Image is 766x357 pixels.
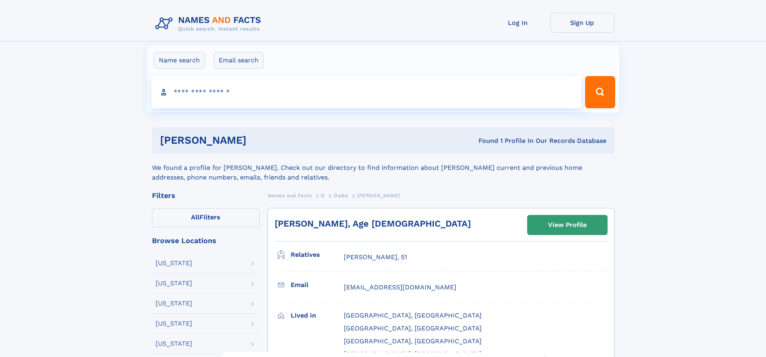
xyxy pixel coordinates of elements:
[156,320,192,327] div: [US_STATE]
[191,213,199,221] span: All
[160,135,363,145] h1: [PERSON_NAME]
[357,193,400,198] span: [PERSON_NAME]
[151,76,582,108] input: search input
[344,253,407,262] a: [PERSON_NAME], 51
[152,208,260,227] label: Filters
[291,278,344,292] h3: Email
[548,216,587,234] div: View Profile
[486,13,550,33] a: Log In
[156,300,192,307] div: [US_STATE]
[152,13,268,35] img: Logo Names and Facts
[152,237,260,244] div: Browse Locations
[152,192,260,199] div: Filters
[334,190,348,200] a: Datta
[528,215,607,235] a: View Profile
[344,283,456,291] span: [EMAIL_ADDRESS][DOMAIN_NAME]
[362,136,606,145] div: Found 1 Profile In Our Records Database
[321,193,325,198] span: D
[291,248,344,262] h3: Relatives
[275,219,471,229] a: [PERSON_NAME], Age [DEMOGRAPHIC_DATA]
[321,190,325,200] a: D
[344,337,482,345] span: [GEOGRAPHIC_DATA], [GEOGRAPHIC_DATA]
[585,76,615,108] button: Search Button
[156,340,192,347] div: [US_STATE]
[344,312,482,319] span: [GEOGRAPHIC_DATA], [GEOGRAPHIC_DATA]
[152,153,614,182] div: We found a profile for [PERSON_NAME]. Check out our directory to find information about [PERSON_N...
[214,52,264,69] label: Email search
[344,324,482,332] span: [GEOGRAPHIC_DATA], [GEOGRAPHIC_DATA]
[291,309,344,322] h3: Lived in
[334,193,348,198] span: Datta
[550,13,614,33] a: Sign Up
[268,190,312,200] a: Names and Facts
[156,260,192,266] div: [US_STATE]
[154,52,205,69] label: Name search
[156,280,192,287] div: [US_STATE]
